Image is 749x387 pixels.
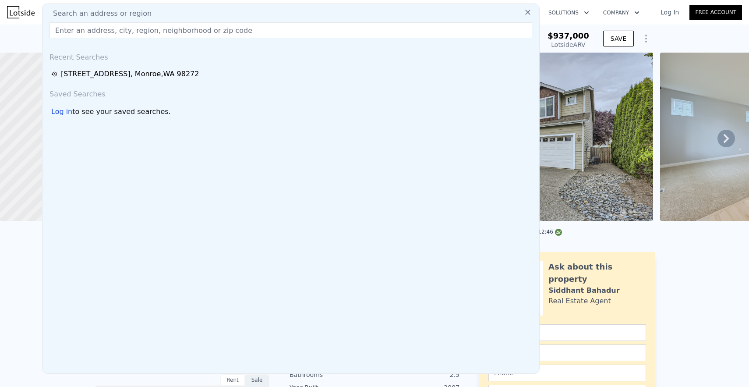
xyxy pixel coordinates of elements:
[46,8,152,19] span: Search an address or region
[61,69,199,79] div: [STREET_ADDRESS] , Monroe , WA 98272
[548,40,589,49] div: Lotside ARV
[650,8,689,17] a: Log In
[603,31,634,46] button: SAVE
[46,45,536,66] div: Recent Searches
[637,30,655,47] button: Show Options
[488,324,646,341] input: Name
[290,370,374,379] div: Bathrooms
[46,82,536,103] div: Saved Searches
[374,370,459,379] div: 2.5
[488,365,646,381] input: Phone
[72,107,170,117] span: to see your saved searches.
[488,344,646,361] input: Email
[245,374,269,386] div: Sale
[596,5,647,21] button: Company
[548,261,646,285] div: Ask about this property
[548,285,620,296] div: Siddhant Bahadur
[555,229,562,236] img: NWMLS Logo
[541,5,596,21] button: Solutions
[7,6,35,18] img: Lotside
[548,296,611,306] div: Real Estate Agent
[51,69,533,79] a: [STREET_ADDRESS], Monroe,WA 98272
[548,31,589,40] span: $937,000
[51,107,72,117] div: Log in
[689,5,742,20] a: Free Account
[220,374,245,386] div: Rent
[49,22,532,38] input: Enter an address, city, region, neighborhood or zip code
